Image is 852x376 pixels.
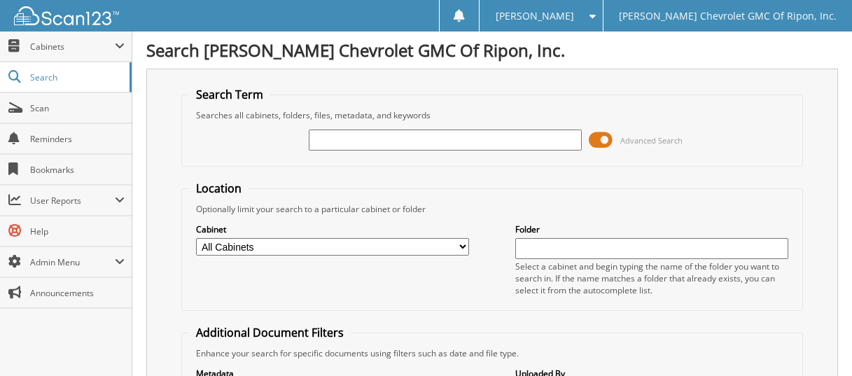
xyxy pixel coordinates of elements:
[30,133,125,145] span: Reminders
[782,309,852,376] iframe: Chat Widget
[189,203,795,215] div: Optionally limit your search to a particular cabinet or folder
[496,12,574,20] span: [PERSON_NAME]
[30,195,115,207] span: User Reports
[30,287,125,299] span: Announcements
[30,102,125,114] span: Scan
[189,87,270,102] legend: Search Term
[30,225,125,237] span: Help
[14,6,119,25] img: scan123-logo-white.svg
[196,223,468,235] label: Cabinet
[189,181,249,196] legend: Location
[30,164,125,176] span: Bookmarks
[189,325,351,340] legend: Additional Document Filters
[146,39,838,62] h1: Search [PERSON_NAME] Chevrolet GMC Of Ripon, Inc.
[30,71,123,83] span: Search
[619,12,837,20] span: [PERSON_NAME] Chevrolet GMC Of Ripon, Inc.
[620,135,683,146] span: Advanced Search
[30,256,115,268] span: Admin Menu
[189,347,795,359] div: Enhance your search for specific documents using filters such as date and file type.
[30,41,115,53] span: Cabinets
[515,223,788,235] label: Folder
[189,109,795,121] div: Searches all cabinets, folders, files, metadata, and keywords
[515,260,788,296] div: Select a cabinet and begin typing the name of the folder you want to search in. If the name match...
